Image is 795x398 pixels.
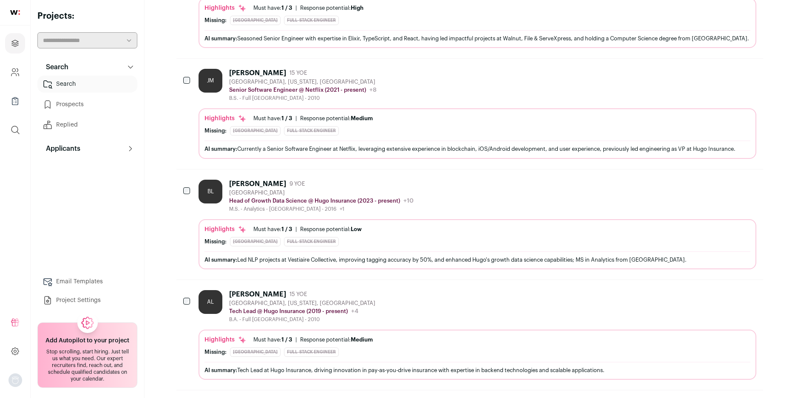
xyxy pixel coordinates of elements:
[204,36,237,41] span: AI summary:
[199,290,756,380] a: AL [PERSON_NAME] 15 YOE [GEOGRAPHIC_DATA], [US_STATE], [GEOGRAPHIC_DATA] Tech Lead @ Hugo Insuran...
[199,290,222,314] div: AL
[281,116,292,121] span: 1 / 3
[253,226,362,233] ul: |
[204,367,237,373] span: AI summary:
[204,255,750,264] div: Led NLP projects at Vestiaire Collective, improving tagging accuracy by 50%, and enhanced Hugo's ...
[230,347,281,357] div: [GEOGRAPHIC_DATA]
[229,206,414,212] div: M.S. - Analytics - [GEOGRAPHIC_DATA] - 2016
[199,180,222,203] div: BL
[229,316,375,323] div: B.A. - Full [GEOGRAPHIC_DATA] - 2010
[199,69,222,93] div: JM
[229,87,366,93] p: Senior Software Engineer @ Netflix (2021 - present)
[300,226,362,233] div: Response potential:
[229,308,348,315] p: Tech Lead @ Hugo Insurance (2019 - present)
[351,226,362,232] span: Low
[369,87,377,93] span: +8
[37,116,137,133] a: Replied
[199,69,756,158] a: JM [PERSON_NAME] 15 YOE [GEOGRAPHIC_DATA], [US_STATE], [GEOGRAPHIC_DATA] Senior Software Engineer...
[229,198,400,204] p: Head of Growth Data Science @ Hugo Insurance (2023 - present)
[281,337,292,342] span: 1 / 3
[45,336,129,345] h2: Add Autopilot to your project
[37,322,137,388] a: Add Autopilot to your project Stop scrolling, start hiring. Just tell us what you need. Our exper...
[37,273,137,290] a: Email Templates
[9,373,22,387] img: nopic.png
[5,33,25,54] a: Projects
[253,226,292,233] div: Must have:
[290,70,307,76] span: 15 YOE
[37,292,137,309] a: Project Settings
[281,226,292,232] span: 1 / 3
[300,5,363,11] div: Response potential:
[37,10,137,22] h2: Projects:
[351,5,363,11] span: High
[229,95,377,102] div: B.S. - Full [GEOGRAPHIC_DATA] - 2010
[229,69,286,77] div: [PERSON_NAME]
[230,16,281,25] div: [GEOGRAPHIC_DATA]
[204,225,247,234] div: Highlights
[204,127,227,134] div: Missing:
[229,180,286,188] div: [PERSON_NAME]
[300,336,373,343] div: Response potential:
[253,5,363,11] ul: |
[10,10,20,15] img: wellfound-shorthand-0d5821cbd27db2630d0214b213865d53afaa358527fdda9d0ea32b1df1b89c2c.svg
[340,206,344,212] span: +1
[290,181,305,187] span: 9 YOE
[204,238,227,245] div: Missing:
[253,5,292,11] div: Must have:
[204,4,247,12] div: Highlights
[37,76,137,93] a: Search
[300,115,373,122] div: Response potential:
[229,290,286,299] div: [PERSON_NAME]
[5,91,25,111] a: Company Lists
[229,300,375,307] div: [GEOGRAPHIC_DATA], [US_STATE], [GEOGRAPHIC_DATA]
[41,144,80,154] p: Applicants
[204,349,227,356] div: Missing:
[43,348,132,382] div: Stop scrolling, start hiring. Just tell us what you need. Our expert recruiters find, reach out, ...
[284,237,339,246] div: Full-Stack Engineer
[204,17,227,24] div: Missing:
[37,140,137,157] button: Applicants
[5,62,25,82] a: Company and ATS Settings
[204,114,247,123] div: Highlights
[230,237,281,246] div: [GEOGRAPHIC_DATA]
[9,373,22,387] button: Open dropdown
[230,126,281,135] div: [GEOGRAPHIC_DATA]
[290,291,307,298] span: 15 YOE
[199,180,756,269] a: BL [PERSON_NAME] 9 YOE [GEOGRAPHIC_DATA] Head of Growth Data Science @ Hugo Insurance (2023 - pre...
[351,116,373,121] span: Medium
[204,257,237,263] span: AI summary:
[403,198,414,204] span: +10
[204,336,247,344] div: Highlights
[284,126,339,135] div: Full-Stack Engineer
[253,115,373,122] ul: |
[351,308,358,314] span: +4
[253,115,292,122] div: Must have:
[229,79,377,85] div: [GEOGRAPHIC_DATA], [US_STATE], [GEOGRAPHIC_DATA]
[351,337,373,342] span: Medium
[41,62,68,72] p: Search
[204,144,750,153] div: Currently a Senior Software Engineer at Netflix, leveraging extensive experience in blockchain, i...
[204,146,237,152] span: AI summary:
[37,59,137,76] button: Search
[204,366,750,375] div: Tech Lead at Hugo Insurance, driving innovation in pay-as-you-drive insurance with expertise in b...
[204,34,750,43] div: Seasoned Senior Engineer with expertise in Elixir, TypeScript, and React, having led impactful pr...
[253,336,373,343] ul: |
[37,96,137,113] a: Prospects
[253,336,292,343] div: Must have:
[284,16,339,25] div: Full-Stack Engineer
[284,347,339,357] div: Full-Stack Engineer
[281,5,292,11] span: 1 / 3
[229,189,414,196] div: [GEOGRAPHIC_DATA]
